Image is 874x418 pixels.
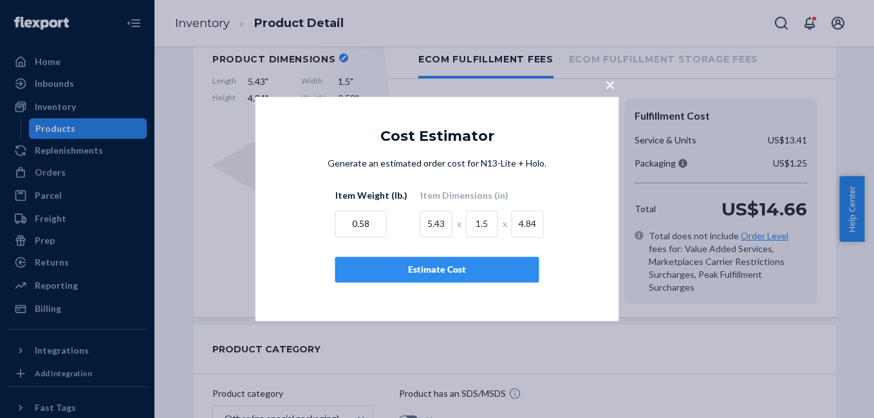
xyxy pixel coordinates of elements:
[335,211,387,238] input: Weight
[420,190,508,203] label: Item Dimensions (in)
[420,211,452,238] input: L
[605,73,615,95] span: ×
[335,257,539,283] button: Estimate Cost
[420,206,544,238] div: x x
[328,158,546,283] div: Generate an estimated order cost for N13-Lite + Holo.
[335,190,407,203] label: Item Weight (lb.)
[512,211,544,238] input: H
[346,264,528,277] div: Estimate Cost
[380,129,494,144] h5: Cost Estimator
[466,211,498,238] input: W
